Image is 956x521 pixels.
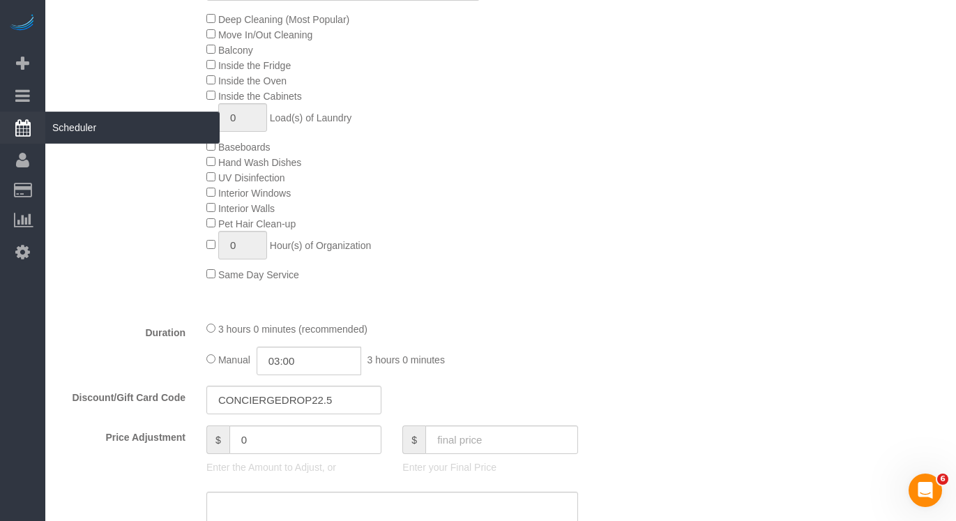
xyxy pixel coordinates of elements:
[218,269,299,280] span: Same Day Service
[218,29,312,40] span: Move In/Out Cleaning
[218,188,291,199] span: Interior Windows
[218,354,250,365] span: Manual
[218,75,287,86] span: Inside the Oven
[218,172,285,183] span: UV Disinfection
[206,460,381,474] p: Enter the Amount to Adjust, or
[218,324,367,335] span: 3 hours 0 minutes (recommended)
[218,60,291,71] span: Inside the Fridge
[909,474,942,507] iframe: Intercom live chat
[367,354,445,365] span: 3 hours 0 minutes
[402,460,577,474] p: Enter your Final Price
[270,112,352,123] span: Load(s) of Laundry
[8,14,36,33] img: Automaid Logo
[218,142,271,153] span: Baseboards
[402,425,425,454] span: $
[937,474,948,485] span: 6
[218,218,296,229] span: Pet Hair Clean-up
[270,240,372,251] span: Hour(s) of Organization
[218,157,301,168] span: Hand Wash Dishes
[49,321,196,340] label: Duration
[49,386,196,405] label: Discount/Gift Card Code
[206,425,229,454] span: $
[425,425,578,454] input: final price
[218,203,275,214] span: Interior Walls
[218,45,253,56] span: Balcony
[218,91,302,102] span: Inside the Cabinets
[49,425,196,444] label: Price Adjustment
[45,112,220,144] span: Scheduler
[218,14,349,25] span: Deep Cleaning (Most Popular)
